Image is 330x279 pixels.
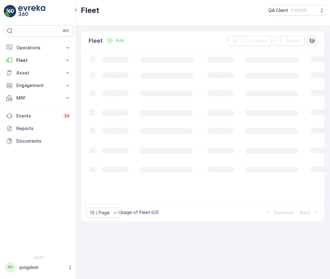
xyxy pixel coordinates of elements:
[4,5,16,18] img: logo
[16,82,61,89] p: Engagement
[16,70,61,76] p: Asset
[16,138,71,144] p: Documents
[4,122,73,135] a: Reports
[274,36,305,46] button: Export
[4,67,73,79] button: Asset
[4,54,73,67] button: Fleet
[4,41,73,54] button: Operations
[16,125,71,132] p: Reports
[64,113,69,118] p: 34
[115,37,124,44] p: Add
[4,92,73,104] button: MRF
[63,28,69,33] p: ⌘B
[16,45,61,51] p: Operations
[274,210,294,216] p: Previous
[118,209,159,216] p: Usage of Fleet : 0/0
[16,95,61,101] p: MRF
[286,38,301,44] p: Export
[4,261,73,274] button: PPpingdom
[89,36,103,45] p: Fleet
[4,79,73,92] button: Engagement
[104,37,127,44] button: Add
[228,36,271,46] button: Clear Filters
[16,57,61,63] p: Fleet
[268,7,288,14] p: QA Client
[4,110,73,122] a: Events34
[4,135,73,147] a: Documents
[291,8,307,13] p: ( +03:00 )
[19,264,64,271] p: pingdom
[299,209,320,216] button: Next
[240,38,267,44] p: Clear Filters
[300,210,310,216] p: Next
[18,5,45,18] img: logo_light-DOdMpM7g.png
[265,209,294,216] button: Previous
[5,262,15,272] div: PP
[16,113,59,119] p: Events
[4,256,73,260] span: v 1.52.1
[81,5,99,15] p: Fleet
[268,5,325,16] button: QA Client(+03:00)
